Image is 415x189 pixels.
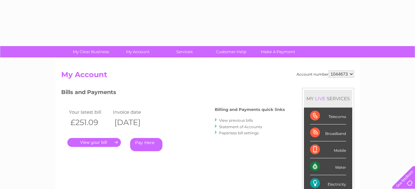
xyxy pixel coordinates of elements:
th: [DATE] [111,116,156,129]
h3: Bills and Payments [61,88,285,99]
div: MY SERVICES [304,90,352,107]
a: Services [159,46,210,57]
h2: My Account [61,70,354,82]
td: Your latest bill [67,108,112,116]
td: Invoice date [111,108,156,116]
div: Telecoms [310,108,346,124]
div: Account number [297,70,354,78]
a: Customer Help [206,46,257,57]
a: Make A Payment [253,46,303,57]
div: Water [310,158,346,175]
div: LIVE [314,96,327,101]
a: Statement of Accounts [219,124,262,129]
a: Pay Here [130,138,162,151]
a: View previous bills [219,118,253,123]
th: £251.09 [67,116,112,129]
a: My Clear Business [66,46,116,57]
div: Broadband [310,124,346,141]
a: . [67,138,121,147]
a: Paperless bill settings [219,131,259,135]
a: My Account [112,46,163,57]
div: Mobile [310,141,346,158]
h4: Billing and Payments quick links [215,107,285,112]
